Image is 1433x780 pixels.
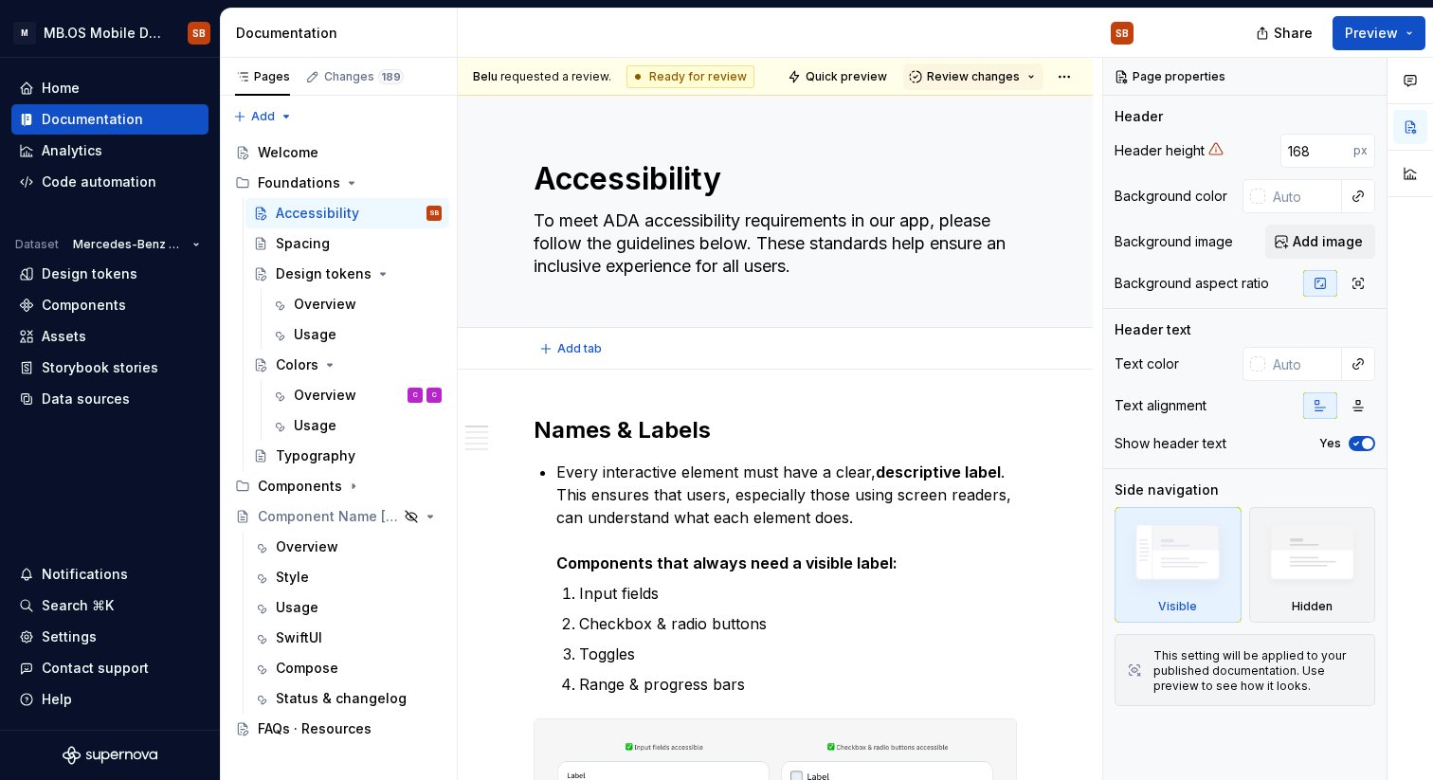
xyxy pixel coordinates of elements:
div: SwiftUI [276,628,322,647]
label: Yes [1319,436,1341,451]
textarea: To meet ADA accessibility requirements in our app, please follow the guidelines below. These stan... [530,206,1013,281]
a: Design tokens [245,259,449,289]
div: Documentation [42,110,143,129]
input: Auto [1280,134,1353,168]
div: FAQs · Resources [258,719,372,738]
div: Documentation [236,24,449,43]
div: Style [276,568,309,587]
a: Typography [245,441,449,471]
input: Auto [1265,347,1342,381]
button: Quick preview [782,63,896,90]
div: Ready for review [626,65,754,88]
button: Help [11,684,209,715]
div: Colors [276,355,318,374]
div: Compose [276,659,338,678]
span: Preview [1345,24,1398,43]
button: Preview [1333,16,1425,50]
div: Code automation [42,172,156,191]
p: px [1353,143,1368,158]
a: Settings [11,622,209,652]
button: Add [227,103,299,130]
div: Typography [276,446,355,465]
span: Share [1274,24,1313,43]
div: Hidden [1292,599,1333,614]
div: Text color [1115,354,1179,373]
a: Home [11,73,209,103]
div: Assets [42,327,86,346]
span: Quick preview [806,69,887,84]
div: Design tokens [276,264,372,283]
div: Page tree [227,137,449,744]
div: Background image [1115,232,1233,251]
a: Compose [245,653,449,683]
button: Review changes [903,63,1043,90]
button: Add tab [534,336,610,362]
a: Usage [245,592,449,623]
a: Welcome [227,137,449,168]
div: Background color [1115,187,1227,206]
div: Settings [42,627,97,646]
strong: descriptive label [876,463,1001,481]
a: Style [245,562,449,592]
div: MB.OS Mobile Design System [44,24,165,43]
div: Component Name [Template] [258,507,398,526]
span: Belu [473,69,498,83]
div: Overview [276,537,338,556]
a: Usage [263,319,449,350]
div: Changes [324,69,404,84]
div: Search ⌘K [42,596,114,615]
div: Home [42,79,80,98]
button: Mercedes-Benz 2.0 [64,231,209,258]
div: Header text [1115,320,1191,339]
div: Components [227,471,449,501]
div: This setting will be applied to your published documentation. Use preview to see how it looks. [1153,648,1363,694]
div: Contact support [42,659,149,678]
div: Show header text [1115,434,1226,453]
div: Header [1115,107,1163,126]
a: Status & changelog [245,683,449,714]
div: Dataset [15,237,59,252]
a: Usage [263,410,449,441]
textarea: Accessibility [530,156,1013,202]
a: Documentation [11,104,209,135]
span: Add tab [557,341,602,356]
button: Contact support [11,653,209,683]
h2: Names & Labels [534,415,1017,445]
a: Code automation [11,167,209,197]
div: SB [1116,26,1129,41]
a: Assets [11,321,209,352]
div: Overview [294,386,356,405]
button: Notifications [11,559,209,590]
a: FAQs · Resources [227,714,449,744]
div: Foundations [227,168,449,198]
div: C [413,386,418,405]
div: Overview [294,295,356,314]
a: Analytics [11,136,209,166]
div: Design tokens [42,264,137,283]
input: Auto [1265,179,1342,213]
a: Storybook stories [11,353,209,383]
a: Overview [245,532,449,562]
a: Overview [263,289,449,319]
div: Visible [1115,507,1242,623]
div: Data sources [42,390,130,408]
div: SB [192,26,206,41]
p: Toggles [579,643,1017,665]
div: Usage [294,325,336,344]
p: Range & progress bars [579,673,1017,696]
span: requested a review. [473,69,611,84]
a: SwiftUI [245,623,449,653]
div: Welcome [258,143,318,162]
div: Usage [276,598,318,617]
div: Visible [1158,599,1197,614]
div: Spacing [276,234,330,253]
div: SB [429,204,440,223]
p: Checkbox & radio buttons [579,612,1017,635]
span: Review changes [927,69,1020,84]
span: Add [251,109,275,124]
button: Search ⌘K [11,590,209,621]
div: Components [258,477,342,496]
a: Component Name [Template] [227,501,449,532]
a: OverviewCC [263,380,449,410]
div: Foundations [258,173,340,192]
